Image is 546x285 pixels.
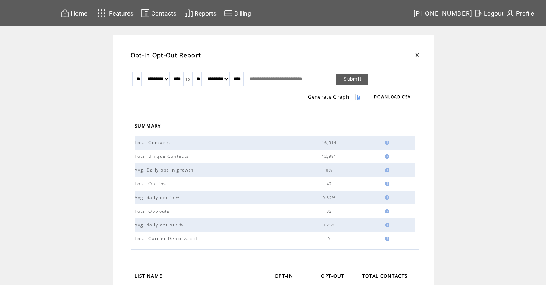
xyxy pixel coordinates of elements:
span: Total Carrier Deactivated [135,236,199,242]
img: help.gif [383,182,389,186]
span: 0 [328,236,332,241]
span: Profile [516,10,534,17]
span: 0% [326,168,334,173]
img: home.svg [61,9,69,18]
img: help.gif [383,141,389,145]
a: OPT-IN [275,271,297,283]
span: 0.25% [323,223,338,228]
a: LIST NAME [135,271,166,283]
img: help.gif [383,209,389,213]
a: TOTAL CONTACTS [362,271,411,283]
img: creidtcard.svg [224,9,233,18]
a: Submit [336,74,368,85]
span: Billing [234,10,251,17]
span: Avg. Daily opt-in growth [135,167,196,173]
img: chart.svg [184,9,193,18]
a: Home [60,8,88,19]
span: LIST NAME [135,271,164,283]
span: Contacts [151,10,176,17]
span: Reports [195,10,217,17]
img: profile.svg [506,9,515,18]
img: exit.svg [474,9,482,18]
a: Billing [223,8,252,19]
span: OPT-OUT [321,271,346,283]
a: OPT-OUT [321,271,348,283]
span: Total Opt-ins [135,181,168,187]
a: Contacts [140,8,178,19]
a: Generate Graph [308,94,350,100]
span: to [186,77,191,82]
a: Features [94,6,135,20]
img: contacts.svg [141,9,150,18]
a: Logout [473,8,505,19]
img: features.svg [95,7,108,19]
img: help.gif [383,223,389,227]
img: help.gif [383,168,389,172]
span: Home [71,10,87,17]
img: help.gif [383,154,389,159]
a: Reports [183,8,218,19]
span: 16,914 [322,140,338,145]
span: 0.32% [323,195,338,200]
span: Total Opt-outs [135,208,172,214]
span: Opt-In Opt-Out Report [131,51,201,59]
span: Logout [484,10,504,17]
span: 12,981 [322,154,338,159]
img: help.gif [383,237,389,241]
img: help.gif [383,195,389,200]
span: 42 [327,181,334,186]
span: Features [109,10,134,17]
span: Avg. daily opt-in % [135,194,182,200]
span: [PHONE_NUMBER] [414,10,473,17]
span: OPT-IN [275,271,295,283]
span: Total Unique Contacts [135,153,191,159]
span: TOTAL CONTACTS [362,271,410,283]
a: DOWNLOAD CSV [374,94,410,99]
span: Total Contacts [135,139,172,146]
span: SUMMARY [135,121,163,133]
a: Profile [505,8,535,19]
span: Avg. daily opt-out % [135,222,185,228]
span: 33 [327,209,334,214]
